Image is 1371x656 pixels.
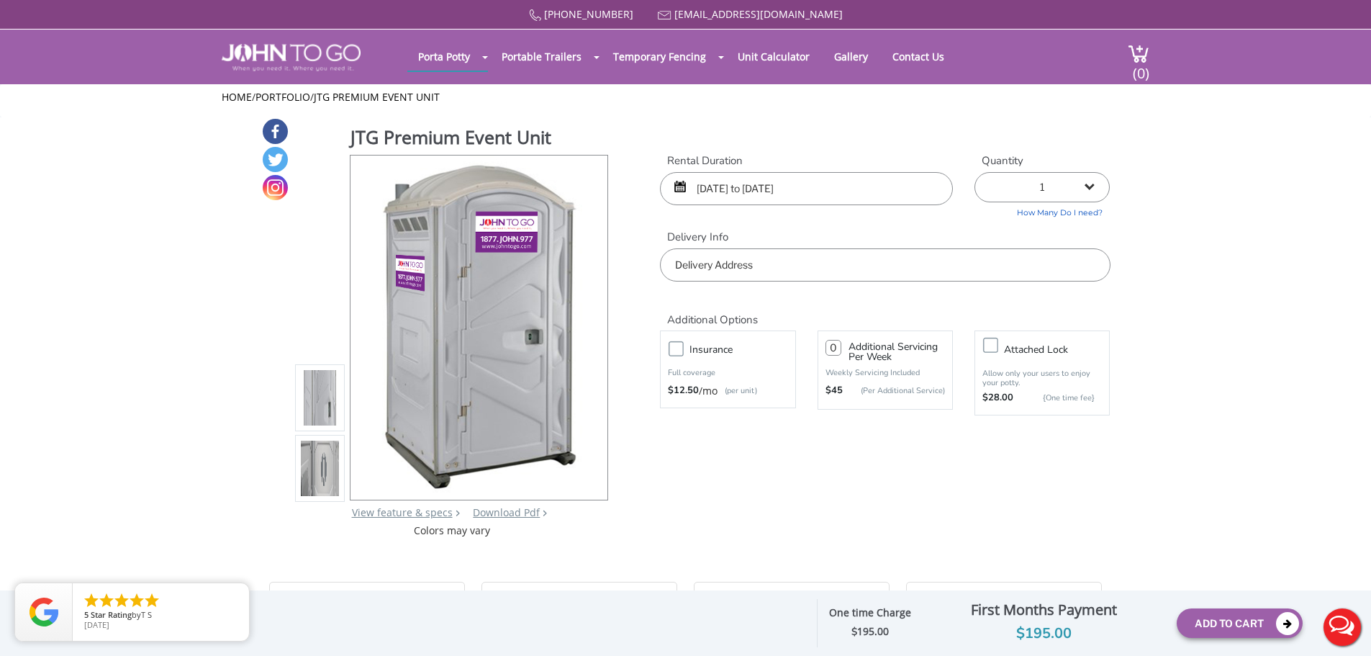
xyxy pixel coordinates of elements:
a: Porta Potty [407,42,481,71]
img: Review Rating [30,598,58,626]
label: Delivery Info [660,230,1110,245]
a: [PHONE_NUMBER] [544,7,633,21]
img: Mail [658,11,671,20]
img: JOHN to go [222,44,361,71]
button: Live Chat [1313,598,1371,656]
a: Gallery [823,42,879,71]
li:  [98,592,115,609]
a: Home [222,90,252,104]
span: Star Rating [91,609,132,620]
span: by [84,611,237,621]
div: /mo [668,384,787,398]
p: {One time fee} [1021,391,1095,405]
p: Weekly Servicing Included [825,367,945,378]
h3: Additional Servicing Per Week [849,342,945,362]
p: (Per Additional Service) [843,385,945,396]
a: Download Pdf [473,506,540,519]
div: First Months Payment [922,598,1166,622]
span: 5 [84,609,89,620]
a: Facebook [263,119,288,144]
label: Rental Duration [660,153,953,169]
a: How Many Do I need? [974,202,1110,219]
input: Start date | End date [660,172,953,205]
span: T S [141,609,152,620]
img: Product [301,299,340,638]
img: Product [370,156,588,495]
span: (0) [1132,52,1149,83]
a: Contact Us [882,42,955,71]
a: [EMAIL_ADDRESS][DOMAIN_NAME] [674,7,843,21]
li:  [128,592,145,609]
p: (per unit) [718,384,757,398]
strong: $ [851,625,889,639]
strong: One time Charge [829,606,911,619]
a: Portable Trailers [491,42,592,71]
a: Portfolio [255,90,310,104]
a: Temporary Fencing [602,42,717,71]
div: Colors may vary [295,524,610,538]
label: Quantity [974,153,1110,169]
span: 195.00 [857,624,889,638]
img: chevron.png [543,510,547,516]
p: Allow only your users to enjoy your potty. [982,369,1102,387]
img: Call [529,9,541,22]
h1: JTG Premium Event Unit [350,125,610,153]
p: Full coverage [668,366,787,380]
button: Add To Cart [1177,608,1303,638]
ul: / / [222,90,1149,104]
strong: $28.00 [982,391,1013,405]
a: Twitter [263,147,288,172]
a: View feature & specs [352,506,453,519]
img: right arrow icon [456,510,460,516]
a: JTG Premium Event Unit [314,90,440,104]
img: cart a [1128,44,1149,63]
h3: Insurance [689,341,802,359]
h3: Attached lock [1004,341,1116,359]
strong: $12.50 [668,384,699,398]
li:  [143,592,160,609]
div: $195.00 [922,622,1166,645]
a: Instagram [263,175,288,200]
li:  [83,592,100,609]
input: Delivery Address [660,248,1110,282]
li:  [113,592,130,609]
input: 0 [825,340,841,356]
strong: $45 [825,384,843,398]
span: [DATE] [84,619,109,630]
h2: Additional Options [660,296,1110,327]
a: Unit Calculator [727,42,820,71]
img: Product [301,228,340,567]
